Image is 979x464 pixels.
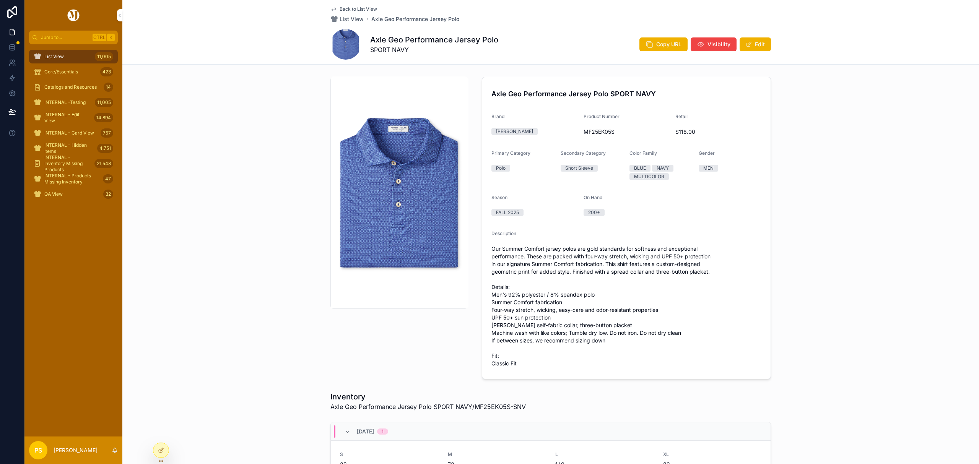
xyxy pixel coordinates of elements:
span: $118.00 [675,128,761,136]
div: 11,005 [95,52,113,61]
div: 423 [100,67,113,76]
span: Axle Geo Performance Jersey Polo SPORT NAVY/MF25EK05S-SNV [330,402,526,411]
img: App logo [66,9,81,21]
span: INTERNAL - Card View [44,130,94,136]
button: Edit [740,37,771,51]
div: 1 [382,428,384,435]
span: Back to List View [340,6,377,12]
a: INTERNAL -Testing11,005 [29,96,118,109]
span: S [340,451,439,458]
a: QA View32 [29,187,118,201]
span: Secondary Category [561,150,606,156]
a: Back to List View [330,6,377,12]
span: Visibility [707,41,730,48]
span: MF25EK05S [584,128,670,136]
span: Primary Category [491,150,530,156]
h1: Axle Geo Performance Jersey Polo [370,34,498,45]
span: INTERNAL -Testing [44,99,86,105]
a: INTERNAL - Hidden Items4,751 [29,141,118,155]
span: M [448,451,546,458]
span: INTERNAL - Edit View [44,112,91,124]
a: Catalogs and Resources14 [29,80,118,94]
div: 21,548 [94,159,113,168]
span: Core/Essentials [44,69,78,75]
div: MEN [703,165,714,172]
div: Short Sleeve [565,165,593,172]
span: PS [34,446,42,455]
span: List View [44,54,64,60]
div: 14,894 [94,113,113,122]
span: K [108,34,114,41]
div: 757 [101,128,113,138]
h4: Axle Geo Performance Jersey Polo SPORT NAVY [491,89,761,99]
span: Color Family [629,150,657,156]
span: XL [663,451,762,458]
span: List View [340,15,364,23]
span: Jump to... [41,34,89,41]
h1: Inventory [330,391,526,402]
div: Polo [496,165,506,172]
div: NAVY [657,165,669,172]
div: [PERSON_NAME] [496,128,533,135]
span: Ctrl [93,34,106,41]
div: 47 [103,174,113,183]
span: INTERNAL - Inventory Missing Products [44,154,91,173]
span: Gender [699,150,715,156]
a: INTERNAL - Inventory Missing Products21,548 [29,157,118,170]
span: SPORT NAVY [370,45,498,54]
span: QA View [44,191,63,197]
div: 11,005 [95,98,113,107]
button: Jump to...CtrlK [29,31,118,44]
span: On Hand [584,195,602,200]
span: Description [491,230,516,236]
div: 14 [104,83,113,92]
span: [DATE] [357,428,374,435]
span: INTERNAL - Products Missing Inventory [44,173,100,185]
span: Our Summer Comfort jersey polos are gold standards for softness and exceptional performance. Thes... [491,245,761,367]
a: INTERNAL - Card View757 [29,126,118,140]
div: 200+ [588,209,600,216]
span: Product Number [584,114,620,119]
button: Visibility [691,37,737,51]
img: MF25EK05S-SNV.jpg [331,102,468,284]
span: INTERNAL - Hidden Items [44,142,94,154]
div: BLUE [634,165,646,172]
button: Copy URL [639,37,688,51]
span: Copy URL [656,41,681,48]
a: INTERNAL - Edit View14,894 [29,111,118,125]
a: List View [330,15,364,23]
p: [PERSON_NAME] [54,446,98,454]
div: 32 [103,190,113,199]
span: L [555,451,654,458]
div: FALL 2025 [496,209,519,216]
div: MULTICOLOR [634,173,664,180]
a: Core/Essentials423 [29,65,118,79]
a: Axle Geo Performance Jersey Polo [371,15,459,23]
a: INTERNAL - Products Missing Inventory47 [29,172,118,186]
span: Season [491,195,507,200]
div: 4,751 [97,144,113,153]
span: Retail [675,114,688,119]
div: scrollable content [24,44,122,211]
a: List View11,005 [29,50,118,63]
span: Catalogs and Resources [44,84,97,90]
span: Brand [491,114,504,119]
